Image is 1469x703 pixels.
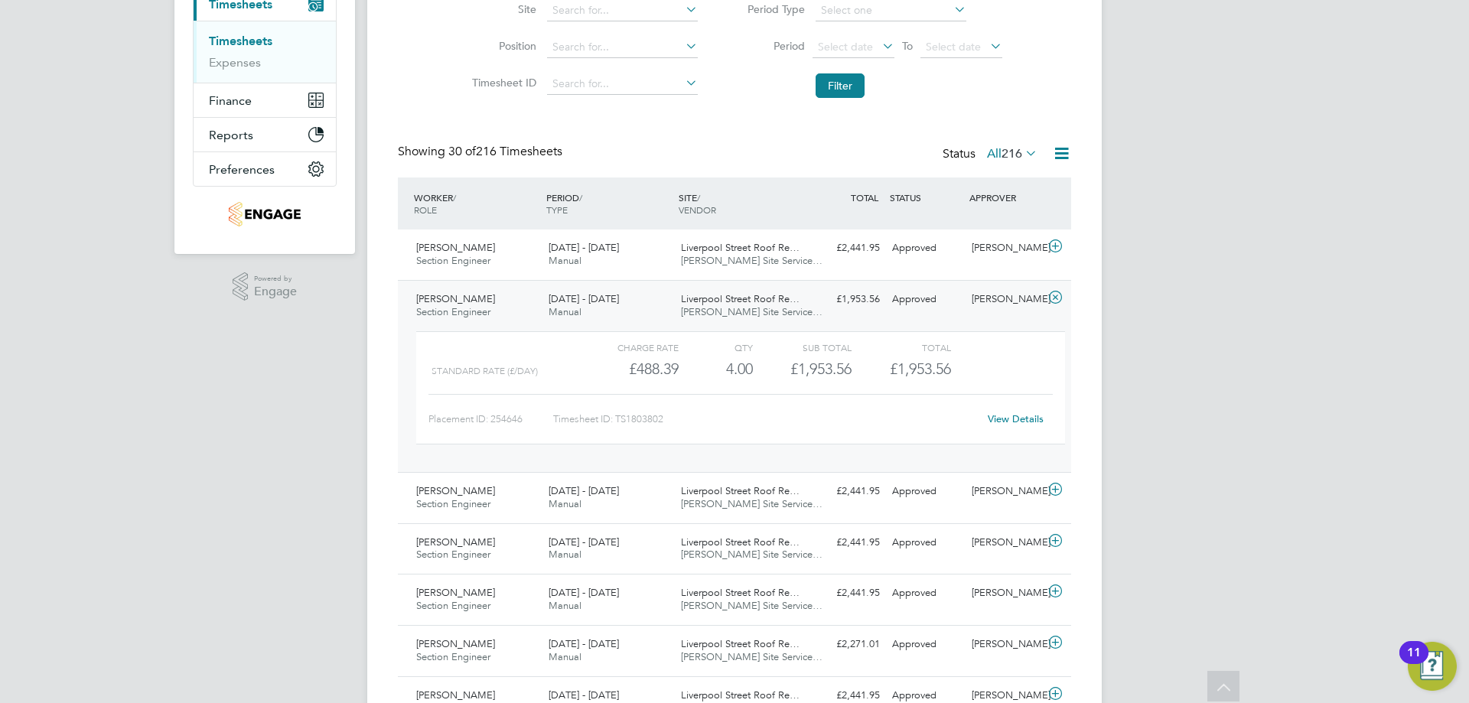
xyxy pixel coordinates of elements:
[414,203,437,216] span: ROLE
[753,338,852,356] div: Sub Total
[416,254,490,267] span: Section Engineer
[416,599,490,612] span: Section Engineer
[416,586,495,599] span: [PERSON_NAME]
[679,338,753,356] div: QTY
[806,287,886,312] div: £1,953.56
[229,202,300,226] img: carmichael-logo-retina.png
[549,497,581,510] span: Manual
[966,479,1045,504] div: [PERSON_NAME]
[806,632,886,657] div: £2,271.01
[579,191,582,203] span: /
[886,530,966,555] div: Approved
[886,287,966,312] div: Approved
[547,73,698,95] input: Search for...
[416,305,490,318] span: Section Engineer
[416,637,495,650] span: [PERSON_NAME]
[194,21,336,83] div: Timesheets
[398,144,565,160] div: Showing
[806,530,886,555] div: £2,441.95
[886,479,966,504] div: Approved
[549,586,619,599] span: [DATE] - [DATE]
[681,292,800,305] span: Liverpool Street Roof Re…
[1407,653,1421,672] div: 11
[549,650,581,663] span: Manual
[580,356,679,382] div: £488.39
[549,535,619,548] span: [DATE] - [DATE]
[416,484,495,497] span: [PERSON_NAME]
[254,285,297,298] span: Engage
[966,530,1045,555] div: [PERSON_NAME]
[233,272,298,301] a: Powered byEngage
[254,272,297,285] span: Powered by
[987,146,1037,161] label: All
[753,356,852,382] div: £1,953.56
[806,581,886,606] div: £2,441.95
[681,497,822,510] span: [PERSON_NAME] Site Service…
[467,76,536,90] label: Timesheet ID
[467,2,536,16] label: Site
[697,191,700,203] span: /
[1408,642,1457,691] button: Open Resource Center, 11 new notifications
[926,40,981,54] span: Select date
[453,191,456,203] span: /
[549,305,581,318] span: Manual
[681,305,822,318] span: [PERSON_NAME] Site Service…
[966,184,1045,211] div: APPROVER
[209,55,261,70] a: Expenses
[553,407,978,431] div: Timesheet ID: TS1803802
[410,184,542,223] div: WORKER
[681,688,800,701] span: Liverpool Street Roof Re…
[549,688,619,701] span: [DATE] - [DATE]
[806,479,886,504] div: £2,441.95
[681,535,800,548] span: Liverpool Street Roof Re…
[818,40,873,54] span: Select date
[448,144,562,159] span: 216 Timesheets
[679,203,716,216] span: VENDOR
[416,650,490,663] span: Section Engineer
[209,34,272,48] a: Timesheets
[542,184,675,223] div: PERIOD
[549,637,619,650] span: [DATE] - [DATE]
[547,37,698,58] input: Search for...
[806,236,886,261] div: £2,441.95
[549,292,619,305] span: [DATE] - [DATE]
[194,83,336,117] button: Finance
[852,338,950,356] div: Total
[549,241,619,254] span: [DATE] - [DATE]
[966,581,1045,606] div: [PERSON_NAME]
[448,144,476,159] span: 30 of
[416,497,490,510] span: Section Engineer
[681,650,822,663] span: [PERSON_NAME] Site Service…
[679,356,753,382] div: 4.00
[546,203,568,216] span: TYPE
[209,128,253,142] span: Reports
[681,637,800,650] span: Liverpool Street Roof Re…
[549,548,581,561] span: Manual
[886,236,966,261] div: Approved
[681,586,800,599] span: Liverpool Street Roof Re…
[816,73,865,98] button: Filter
[416,535,495,548] span: [PERSON_NAME]
[193,202,337,226] a: Go to home page
[966,236,1045,261] div: [PERSON_NAME]
[943,144,1041,165] div: Status
[681,254,822,267] span: [PERSON_NAME] Site Service…
[416,241,495,254] span: [PERSON_NAME]
[1002,146,1022,161] span: 216
[886,632,966,657] div: Approved
[416,548,490,561] span: Section Engineer
[966,632,1045,657] div: [PERSON_NAME]
[886,184,966,211] div: STATUS
[580,338,679,356] div: Charge rate
[549,599,581,612] span: Manual
[681,548,822,561] span: [PERSON_NAME] Site Service…
[851,191,878,203] span: TOTAL
[549,254,581,267] span: Manual
[194,152,336,186] button: Preferences
[988,412,1044,425] a: View Details
[416,292,495,305] span: [PERSON_NAME]
[890,360,951,378] span: £1,953.56
[681,599,822,612] span: [PERSON_NAME] Site Service…
[681,241,800,254] span: Liverpool Street Roof Re…
[209,93,252,108] span: Finance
